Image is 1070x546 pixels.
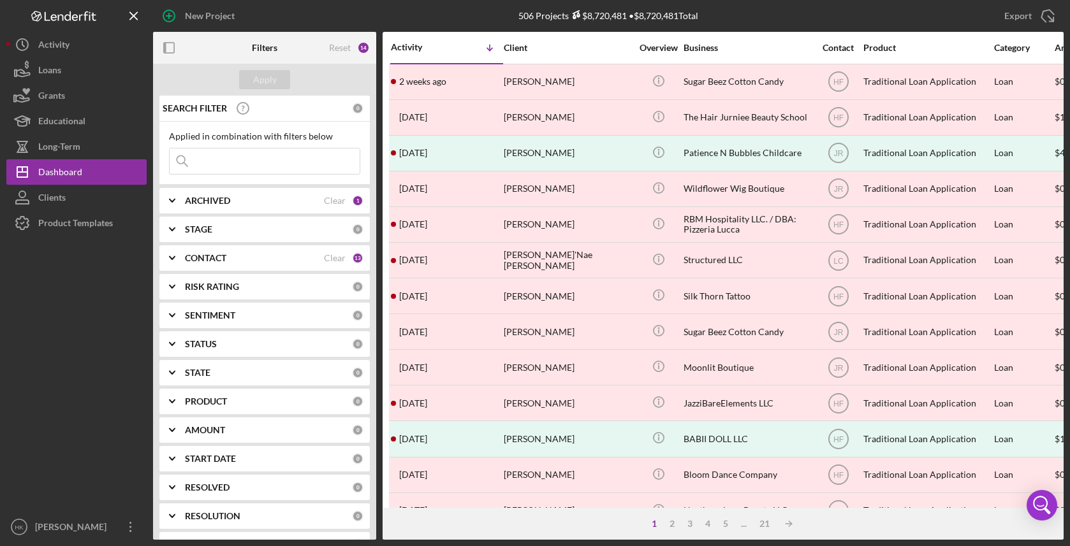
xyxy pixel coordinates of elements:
[399,112,427,122] time: 2025-08-25 14:58
[684,279,811,313] div: Silk Thorn Tattoo
[684,43,811,53] div: Business
[399,76,446,87] time: 2025-09-05 21:31
[753,519,776,529] div: 21
[518,10,698,21] div: 506 Projects • $8,720,481 Total
[352,338,363,350] div: 0
[504,386,631,420] div: [PERSON_NAME]
[399,291,427,301] time: 2025-08-07 05:22
[863,43,991,53] div: Product
[863,172,991,206] div: Traditional Loan Application
[994,279,1053,313] div: Loan
[6,134,147,159] button: Long-Term
[6,32,147,57] button: Activity
[863,101,991,134] div: Traditional Loan Application
[684,208,811,241] div: RBM Hospitality LLC. / DBA: Pizzeria Lucca
[185,482,230,492] b: RESOLVED
[994,494,1053,528] div: Loan
[391,42,447,52] div: Activity
[833,78,844,87] text: HF
[994,243,1053,277] div: Loan
[185,511,240,521] b: RESOLUTION
[863,136,991,170] div: Traditional Loan Application
[185,310,235,320] b: SENTIMENT
[38,83,65,111] div: Grants
[504,243,631,277] div: [PERSON_NAME]'Nae [PERSON_NAME]
[399,219,427,229] time: 2025-08-18 01:53
[169,131,360,141] div: Applied in combination with filters below
[833,471,844,480] text: HF
[684,243,811,277] div: Structured LLC
[352,103,363,114] div: 0
[833,113,844,122] text: HF
[38,159,82,188] div: Dashboard
[504,65,631,99] div: [PERSON_NAME]
[504,43,631,53] div: Client
[38,134,80,162] div: Long-Term
[833,399,844,408] text: HF
[833,185,843,194] text: JR
[863,65,991,99] div: Traditional Loan Application
[699,519,717,529] div: 4
[663,519,681,529] div: 2
[399,398,427,408] time: 2025-08-04 17:46
[994,101,1053,134] div: Loan
[717,519,735,529] div: 5
[504,208,631,241] div: [PERSON_NAME]
[992,3,1064,29] button: Export
[38,57,61,86] div: Loans
[153,3,247,29] button: New Project
[569,10,627,21] div: $8,720,481
[863,243,991,277] div: Traditional Loan Application
[399,434,427,444] time: 2025-07-30 15:24
[833,327,843,336] text: JR
[684,458,811,492] div: Bloom Dance Company
[684,172,811,206] div: Wildflower Wig Boutique
[994,43,1053,53] div: Category
[684,136,811,170] div: Patience N Bubbles Childcare
[645,519,663,529] div: 1
[6,83,147,108] button: Grants
[863,458,991,492] div: Traditional Loan Application
[352,482,363,493] div: 0
[38,185,66,213] div: Clients
[38,32,70,61] div: Activity
[994,422,1053,456] div: Loan
[399,255,427,265] time: 2025-08-13 00:01
[863,350,991,384] div: Traditional Loan Application
[163,103,227,113] b: SEARCH FILTER
[863,315,991,348] div: Traditional Loan Application
[684,422,811,456] div: BABII DOLL LLC
[6,57,147,83] button: Loans
[833,363,843,372] text: JR
[863,279,991,313] div: Traditional Loan Application
[6,514,147,540] button: HK[PERSON_NAME]
[6,108,147,134] a: Educational
[994,350,1053,384] div: Loan
[994,458,1053,492] div: Loan
[185,3,235,29] div: New Project
[185,253,226,263] b: CONTACT
[684,101,811,134] div: The Hair Jurniee Beauty School
[6,210,147,236] button: Product Templates
[833,435,844,444] text: HF
[504,315,631,348] div: [PERSON_NAME]
[504,458,631,492] div: [PERSON_NAME]
[399,327,427,337] time: 2025-08-05 18:48
[6,159,147,185] button: Dashboard
[994,208,1053,241] div: Loan
[504,350,631,384] div: [PERSON_NAME]
[504,172,631,206] div: [PERSON_NAME]
[352,195,363,206] div: 1
[324,253,346,263] div: Clear
[352,396,363,407] div: 0
[352,224,363,235] div: 0
[504,422,631,456] div: [PERSON_NAME]
[6,185,147,210] a: Clients
[504,136,631,170] div: [PERSON_NAME]
[1004,3,1032,29] div: Export
[994,315,1053,348] div: Loan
